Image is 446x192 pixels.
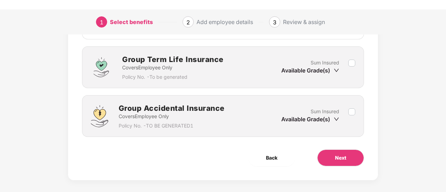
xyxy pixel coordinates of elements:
[119,122,225,130] p: Policy No. - TO BE GENERATED1
[248,149,295,166] button: Back
[334,116,339,122] span: down
[311,59,339,67] p: Sum Insured
[273,19,276,26] span: 3
[110,16,153,28] div: Select benefits
[281,115,339,123] div: Available Grade(s)
[283,16,325,28] div: Review & assign
[119,113,225,120] p: Covers Employee Only
[122,54,224,65] h2: Group Term Life Insurance
[122,73,224,81] p: Policy No. - To be generated
[334,68,339,73] span: down
[281,67,339,74] div: Available Grade(s)
[91,57,112,78] img: svg+xml;base64,PHN2ZyBpZD0iR3JvdXBfVGVybV9MaWZlX0luc3VyYW5jZSIgZGF0YS1uYW1lPSJHcm91cCBUZXJtIExpZm...
[266,154,277,162] span: Back
[91,105,108,127] img: svg+xml;base64,PHN2ZyB4bWxucz0iaHR0cDovL3d3dy53My5vcmcvMjAwMC9zdmciIHdpZHRoPSI0OS4zMjEiIGhlaWdodD...
[311,108,339,115] p: Sum Insured
[119,102,225,114] h2: Group Accidental Insurance
[317,149,364,166] button: Next
[7,7,17,18] img: svg+xml;base64,PHN2ZyB4bWxucz0iaHR0cDovL3d3dy53My5vcmcvMjAwMC9zdmciIHdpZHRoPSIzMCIgaGVpZ2h0PSIzMC...
[122,64,224,71] p: Covers Employee Only
[21,9,94,17] p: Add single employee
[100,19,103,26] span: 1
[335,154,346,162] span: Next
[196,16,253,28] div: Add employee details
[186,19,190,26] span: 2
